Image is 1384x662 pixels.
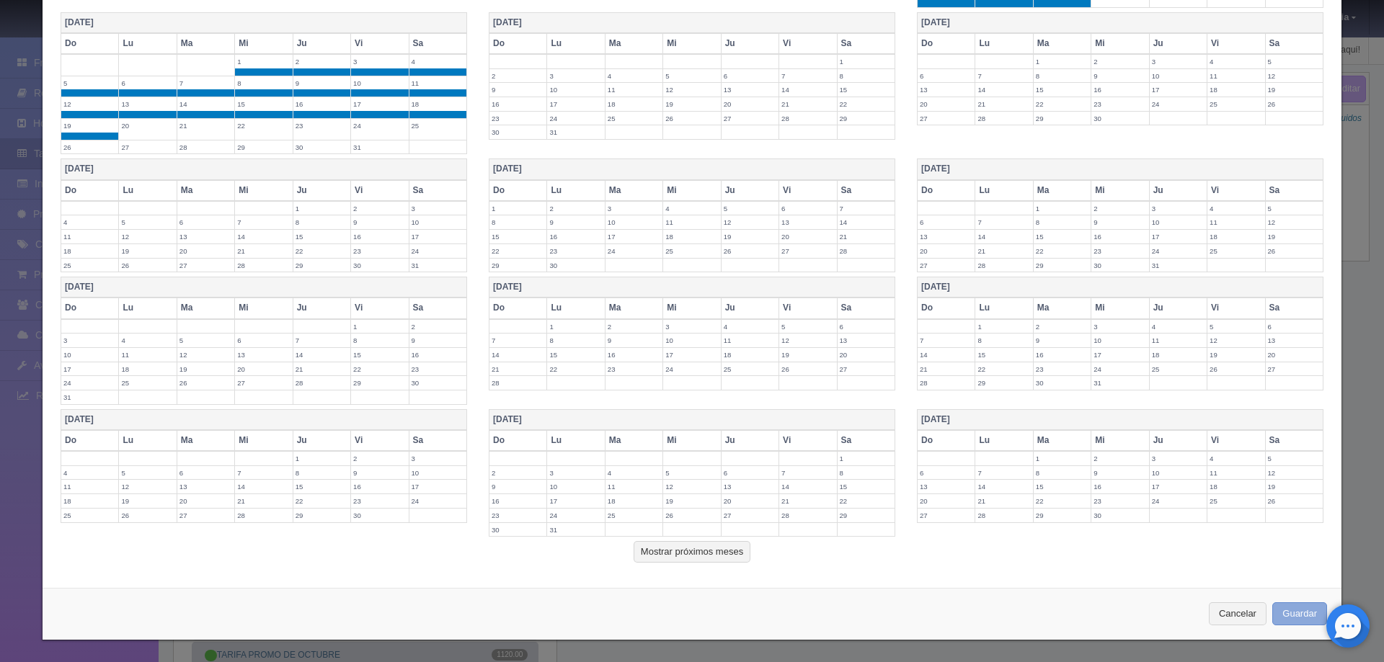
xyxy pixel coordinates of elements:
label: 4 [61,466,118,480]
label: 25 [61,259,118,272]
label: 1 [489,202,546,215]
label: 9 [1091,69,1148,83]
label: 3 [547,466,604,480]
label: 4 [1207,55,1264,68]
label: 28 [918,376,975,390]
label: 4 [61,215,118,229]
label: 19 [663,97,720,111]
label: 15 [838,83,895,97]
label: 12 [722,215,778,229]
label: 24 [409,244,466,258]
label: 30 [547,259,604,272]
label: 28 [177,140,234,154]
label: 17 [663,348,720,362]
label: 2 [489,69,546,83]
label: 20 [779,230,836,243]
label: 15 [489,230,546,243]
label: 22 [1034,244,1091,258]
label: 6 [177,466,234,480]
label: 2 [1091,202,1148,215]
label: 24 [605,244,662,258]
label: 2 [547,202,604,215]
label: 13 [1266,334,1323,347]
label: 23 [293,119,350,133]
label: 22 [838,97,895,111]
label: 6 [235,334,292,347]
label: 5 [1266,55,1323,68]
label: 20 [177,244,234,258]
label: 29 [351,376,408,390]
label: 4 [1207,452,1264,465]
label: 5 [177,334,234,347]
label: 26 [1266,97,1323,111]
label: 25 [1150,362,1207,376]
label: 15 [975,348,1032,362]
label: 5 [779,320,836,334]
label: 1 [1034,202,1091,215]
label: 12 [177,348,234,362]
label: 3 [61,334,118,347]
label: 5 [119,215,176,229]
label: 7 [975,466,1032,480]
label: 15 [1034,230,1091,243]
label: 11 [119,348,176,362]
label: 22 [235,119,292,133]
label: 24 [1091,362,1148,376]
label: 10 [1091,334,1148,347]
label: 23 [409,362,466,376]
label: 18 [61,244,118,258]
label: 30 [409,376,466,390]
label: 2 [1091,55,1148,68]
label: 9 [1034,334,1091,347]
label: 3 [409,202,466,215]
label: 27 [235,376,292,390]
label: 10 [1150,215,1207,229]
label: 1 [351,320,408,334]
label: 7 [779,466,836,480]
label: 7 [975,215,1032,229]
label: 25 [663,244,720,258]
label: 9 [351,215,408,229]
label: 22 [547,362,604,376]
label: 16 [1034,348,1091,362]
label: 19 [1266,83,1323,97]
label: 10 [547,83,604,97]
label: 31 [1150,259,1207,272]
label: 14 [177,97,234,111]
label: 24 [547,112,604,125]
label: 27 [722,112,778,125]
label: 21 [779,97,836,111]
label: 28 [489,376,546,390]
label: 27 [119,140,176,154]
label: 29 [235,140,292,154]
label: 7 [293,334,350,347]
label: 9 [409,334,466,347]
label: 26 [722,244,778,258]
label: 14 [293,348,350,362]
label: 16 [489,97,546,111]
label: 18 [722,348,778,362]
label: 31 [409,259,466,272]
label: 26 [119,259,176,272]
label: 3 [1150,202,1207,215]
label: 1 [547,320,604,334]
label: 22 [1034,97,1091,111]
label: 20 [1266,348,1323,362]
label: 6 [918,69,975,83]
label: 18 [1207,83,1264,97]
label: 21 [975,97,1032,111]
label: 19 [61,119,118,133]
label: 19 [1266,230,1323,243]
label: 16 [547,230,604,243]
label: 11 [722,334,778,347]
label: 4 [1207,202,1264,215]
label: 9 [605,334,662,347]
label: 4 [119,334,176,347]
label: 31 [1091,376,1148,390]
label: 3 [1091,320,1148,334]
label: 26 [1266,244,1323,258]
label: 16 [409,348,466,362]
label: 23 [1091,97,1148,111]
label: 14 [779,83,836,97]
label: 6 [722,69,778,83]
